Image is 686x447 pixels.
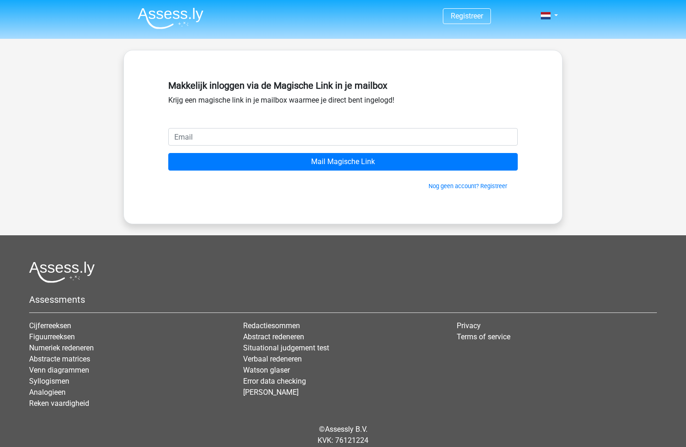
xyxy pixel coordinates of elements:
[29,332,75,341] a: Figuurreeksen
[457,332,510,341] a: Terms of service
[243,321,300,330] a: Redactiesommen
[325,425,367,434] a: Assessly B.V.
[29,399,89,408] a: Reken vaardigheid
[243,355,302,363] a: Verbaal redeneren
[243,388,299,397] a: [PERSON_NAME]
[29,388,66,397] a: Analogieen
[168,80,518,91] h5: Makkelijk inloggen via de Magische Link in je mailbox
[29,343,94,352] a: Numeriek redeneren
[29,261,95,283] img: Assessly logo
[168,76,518,128] div: Krijg een magische link in je mailbox waarmee je direct bent ingelogd!
[168,128,518,146] input: Email
[243,343,329,352] a: Situational judgement test
[29,366,89,374] a: Venn diagrammen
[29,321,71,330] a: Cijferreeksen
[138,7,203,29] img: Assessly
[29,294,657,305] h5: Assessments
[168,153,518,171] input: Mail Magische Link
[243,332,304,341] a: Abstract redeneren
[243,377,306,386] a: Error data checking
[451,12,483,20] a: Registreer
[429,183,507,190] a: Nog geen account? Registreer
[29,377,69,386] a: Syllogismen
[457,321,481,330] a: Privacy
[29,355,90,363] a: Abstracte matrices
[243,366,290,374] a: Watson glaser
